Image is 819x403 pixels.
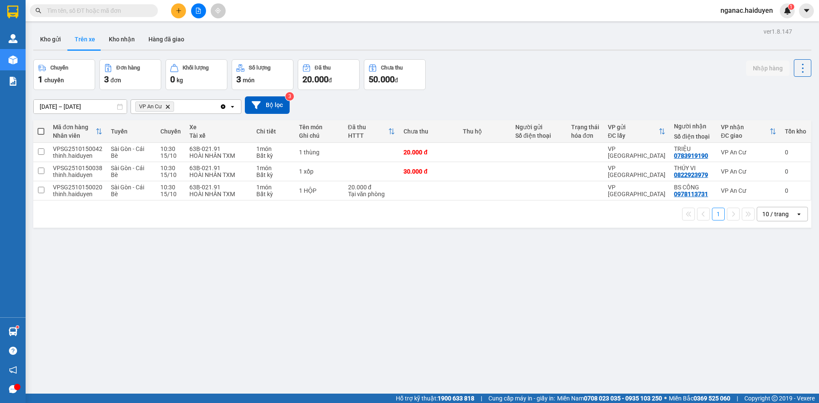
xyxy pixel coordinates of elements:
[784,7,791,14] img: icon-new-feature
[694,395,730,402] strong: 0369 525 060
[16,326,19,328] sup: 1
[177,77,183,84] span: kg
[256,165,290,171] div: 1 món
[189,184,248,191] div: 63B-021.91
[256,191,290,197] div: Bất kỳ
[788,4,794,10] sup: 1
[737,394,738,403] span: |
[53,165,102,171] div: VPSG2510150038
[111,165,144,178] span: Sài Gòn - Cái Bè
[33,29,68,49] button: Kho gửi
[139,103,162,110] span: VP An Cư
[53,184,102,191] div: VPSG2510150020
[404,168,454,175] div: 30.000 đ
[160,165,181,171] div: 10:30
[608,145,665,159] div: VP [GEOGRAPHIC_DATA]
[803,7,810,14] span: caret-down
[111,184,144,197] span: Sài Gòn - Cái Bè
[772,395,778,401] span: copyright
[785,128,806,135] div: Tồn kho
[9,385,17,393] span: message
[176,102,177,111] input: Selected VP An Cư.
[299,149,340,156] div: 1 thùng
[746,61,790,76] button: Nhập hàng
[215,8,221,14] span: aim
[165,104,170,109] svg: Delete
[717,120,781,143] th: Toggle SortBy
[171,3,186,18] button: plus
[608,124,659,130] div: VP gửi
[99,59,161,90] button: Đơn hàng3đơn
[189,124,248,130] div: Xe
[799,3,814,18] button: caret-down
[142,29,191,49] button: Hàng đã giao
[160,128,181,135] div: Chuyến
[34,100,127,113] input: Select a date range.
[191,3,206,18] button: file-add
[785,187,806,194] div: 0
[9,347,17,355] span: question-circle
[9,34,17,43] img: warehouse-icon
[160,152,181,159] div: 15/10
[608,132,659,139] div: ĐC lấy
[299,132,340,139] div: Ghi chú
[9,366,17,374] span: notification
[608,165,665,178] div: VP [GEOGRAPHIC_DATA]
[315,65,331,71] div: Đã thu
[189,145,248,152] div: 63B-021.91
[256,152,290,159] div: Bất kỳ
[229,103,236,110] svg: open
[50,65,68,71] div: Chuyến
[299,124,340,130] div: Tên món
[256,184,290,191] div: 1 món
[488,394,555,403] span: Cung cấp máy in - giấy in:
[364,59,426,90] button: Chưa thu50.000đ
[116,65,140,71] div: Đơn hàng
[764,27,792,36] div: ver 1.8.147
[47,6,148,15] input: Tìm tên, số ĐT hoặc mã đơn
[189,165,248,171] div: 63B-021.91
[584,395,662,402] strong: 0708 023 035 - 0935 103 250
[481,394,482,403] span: |
[232,59,293,90] button: Số lượng3món
[53,145,102,152] div: VPSG2510150042
[104,74,109,84] span: 3
[111,128,152,135] div: Tuyến
[299,168,340,175] div: 1 xốp
[302,74,328,84] span: 20.000
[35,8,41,14] span: search
[189,132,248,139] div: Tài xế
[381,65,403,71] div: Chưa thu
[557,394,662,403] span: Miền Nam
[7,6,18,18] img: logo-vxr
[404,149,454,156] div: 20.000 đ
[571,132,599,139] div: hóa đơn
[721,168,776,175] div: VP An Cư
[33,59,95,90] button: Chuyến1chuyến
[790,4,793,10] span: 1
[102,29,142,49] button: Kho nhận
[674,191,708,197] div: 0978113731
[674,184,712,191] div: BS CÔNG
[256,145,290,152] div: 1 món
[285,92,294,101] sup: 3
[160,145,181,152] div: 10:30
[38,74,43,84] span: 1
[9,327,17,336] img: warehouse-icon
[53,124,96,130] div: Mã đơn hàng
[674,171,708,178] div: 0822923979
[236,74,241,84] span: 3
[721,149,776,156] div: VP An Cư
[721,124,770,130] div: VP nhận
[785,168,806,175] div: 0
[344,120,400,143] th: Toggle SortBy
[604,120,670,143] th: Toggle SortBy
[299,187,340,194] div: 1 HỘP
[515,124,563,130] div: Người gửi
[49,120,107,143] th: Toggle SortBy
[220,103,227,110] svg: Clear all
[176,8,182,14] span: plus
[571,124,599,130] div: Trạng thái
[111,145,144,159] span: Sài Gòn - Cái Bè
[245,96,290,114] button: Bộ lọc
